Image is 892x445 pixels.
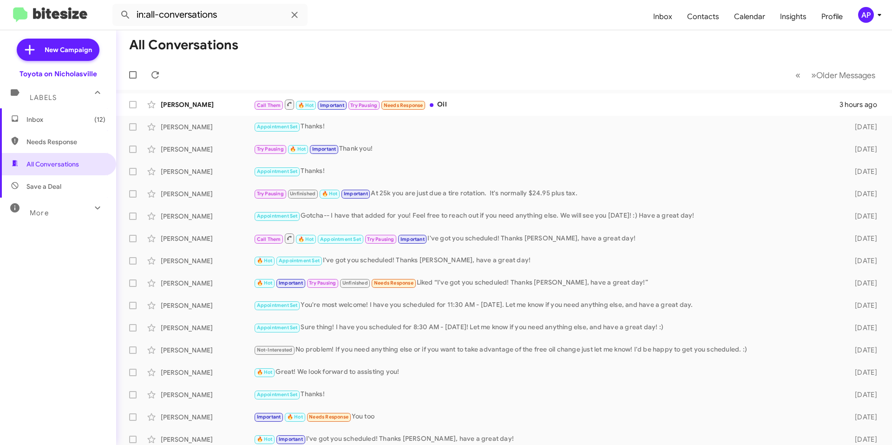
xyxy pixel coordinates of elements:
[26,182,61,191] span: Save a Deal
[257,302,298,308] span: Appointment Set
[161,167,254,176] div: [PERSON_NAME]
[26,115,105,124] span: Inbox
[840,122,885,132] div: [DATE]
[257,236,281,242] span: Call Them
[254,434,840,445] div: I've got you scheduled! Thanks [PERSON_NAME], have a great day!
[30,209,49,217] span: More
[161,256,254,266] div: [PERSON_NAME]
[840,412,885,422] div: [DATE]
[309,280,336,286] span: Try Pausing
[374,280,413,286] span: Needs Response
[161,412,254,422] div: [PERSON_NAME]
[795,69,800,81] span: «
[254,322,840,333] div: Sure thing! I have you scheduled for 8:30 AM - [DATE]! Let me know if you need anything else, and...
[26,137,105,146] span: Needs Response
[161,122,254,132] div: [PERSON_NAME]
[17,39,99,61] a: New Campaign
[257,347,293,353] span: Not-Interested
[254,367,840,378] div: Great! We look forward to assisting you!
[840,345,885,355] div: [DATE]
[840,212,885,221] div: [DATE]
[254,121,840,132] div: Thanks!
[840,234,885,243] div: [DATE]
[254,345,840,355] div: No problem! If you need anything else or if you want to take advantage of the free oil change jus...
[773,3,814,30] a: Insights
[322,191,338,197] span: 🔥 Hot
[814,3,850,30] a: Profile
[161,390,254,399] div: [PERSON_NAME]
[290,146,306,152] span: 🔥 Hot
[112,4,308,26] input: Search
[257,436,273,442] span: 🔥 Hot
[254,99,840,110] div: Oil
[129,38,238,53] h1: All Conversations
[161,279,254,288] div: [PERSON_NAME]
[94,115,105,124] span: (12)
[161,234,254,243] div: [PERSON_NAME]
[254,232,840,244] div: I've got you scheduled! Thanks [PERSON_NAME], have a great day!
[811,69,816,81] span: »
[161,301,254,310] div: [PERSON_NAME]
[254,278,840,288] div: Liked “I've got you scheduled! Thanks [PERSON_NAME], have a great day!”
[840,256,885,266] div: [DATE]
[254,166,840,177] div: Thanks!
[850,7,882,23] button: AP
[257,124,298,130] span: Appointment Set
[257,258,273,264] span: 🔥 Hot
[840,279,885,288] div: [DATE]
[646,3,680,30] a: Inbox
[257,168,298,174] span: Appointment Set
[254,300,840,311] div: You're most welcome! I have you scheduled for 11:30 AM - [DATE]. Let me know if you need anything...
[727,3,773,30] a: Calendar
[790,66,881,85] nav: Page navigation example
[840,145,885,154] div: [DATE]
[257,369,273,375] span: 🔥 Hot
[840,323,885,332] div: [DATE]
[367,236,394,242] span: Try Pausing
[384,102,423,108] span: Needs Response
[257,102,281,108] span: Call Them
[161,145,254,154] div: [PERSON_NAME]
[257,280,273,286] span: 🔥 Hot
[298,102,314,108] span: 🔥 Hot
[342,280,368,286] span: Unfinished
[254,144,840,154] div: Thank you!
[254,211,840,221] div: Gotcha-- I have that added for you! Feel free to reach out if you need anything else. We will see...
[279,258,320,264] span: Appointment Set
[309,414,348,420] span: Needs Response
[257,191,284,197] span: Try Pausing
[840,435,885,444] div: [DATE]
[161,100,254,109] div: [PERSON_NAME]
[298,236,314,242] span: 🔥 Hot
[312,146,336,152] span: Important
[840,368,885,377] div: [DATE]
[790,66,806,85] button: Previous
[680,3,727,30] a: Contacts
[161,368,254,377] div: [PERSON_NAME]
[257,325,298,331] span: Appointment Set
[26,159,79,169] span: All Conversations
[858,7,874,23] div: AP
[320,102,344,108] span: Important
[45,45,92,54] span: New Campaign
[320,236,361,242] span: Appointment Set
[840,100,885,109] div: 3 hours ago
[279,436,303,442] span: Important
[290,191,315,197] span: Unfinished
[806,66,881,85] button: Next
[344,191,368,197] span: Important
[816,70,875,80] span: Older Messages
[279,280,303,286] span: Important
[257,213,298,219] span: Appointment Set
[840,189,885,199] div: [DATE]
[20,69,97,79] div: Toyota on Nicholasville
[161,323,254,332] div: [PERSON_NAME]
[840,390,885,399] div: [DATE]
[257,414,281,420] span: Important
[254,188,840,199] div: At 25k you are just due a tire rotation. It's normally $24.95 plus tax.
[161,212,254,221] div: [PERSON_NAME]
[400,236,425,242] span: Important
